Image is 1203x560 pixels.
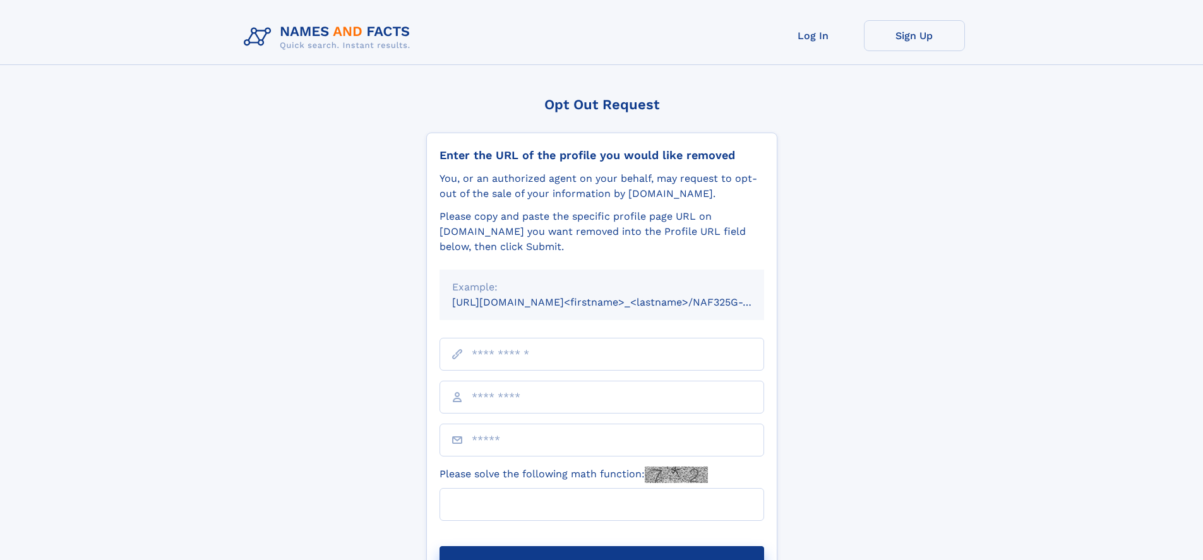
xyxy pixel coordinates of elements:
[440,209,764,254] div: Please copy and paste the specific profile page URL on [DOMAIN_NAME] you want removed into the Pr...
[440,467,708,483] label: Please solve the following math function:
[452,280,751,295] div: Example:
[239,20,421,54] img: Logo Names and Facts
[426,97,777,112] div: Opt Out Request
[440,171,764,201] div: You, or an authorized agent on your behalf, may request to opt-out of the sale of your informatio...
[440,148,764,162] div: Enter the URL of the profile you would like removed
[452,296,788,308] small: [URL][DOMAIN_NAME]<firstname>_<lastname>/NAF325G-xxxxxxxx
[864,20,965,51] a: Sign Up
[763,20,864,51] a: Log In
